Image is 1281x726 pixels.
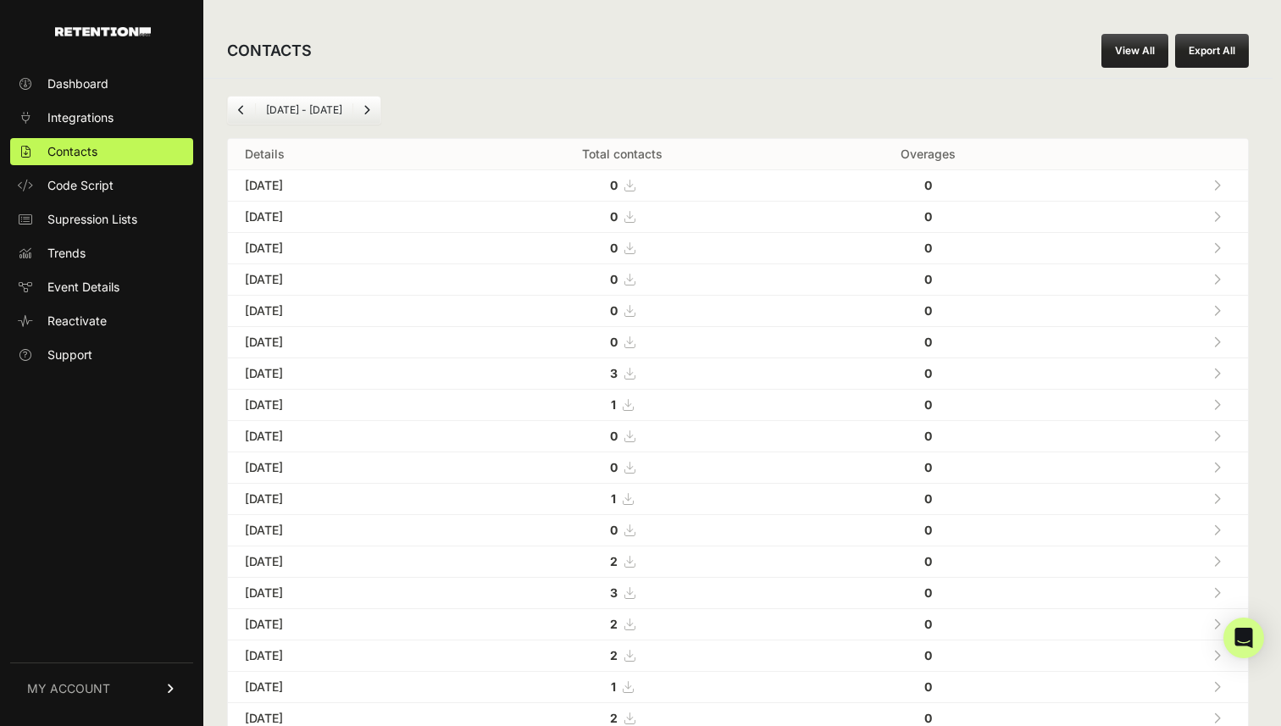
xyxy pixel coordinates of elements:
strong: 0 [610,209,618,224]
a: 2 [610,554,635,568]
a: Previous [228,97,255,124]
strong: 0 [924,272,932,286]
strong: 0 [924,429,932,443]
strong: 0 [924,335,932,349]
td: [DATE] [228,640,450,672]
a: Code Script [10,172,193,199]
span: Event Details [47,279,119,296]
a: 1 [611,491,633,506]
h2: CONTACTS [227,39,312,63]
a: 3 [610,585,635,600]
strong: 0 [610,303,618,318]
strong: 0 [610,335,618,349]
strong: 0 [924,397,932,412]
td: [DATE] [228,484,450,515]
strong: 0 [924,648,932,662]
td: [DATE] [228,202,450,233]
strong: 1 [611,491,616,506]
td: [DATE] [228,327,450,358]
a: 2 [610,711,635,725]
td: [DATE] [228,264,450,296]
strong: 0 [924,209,932,224]
a: Event Details [10,274,193,301]
span: Code Script [47,177,114,194]
span: Reactivate [47,313,107,330]
th: Overages [794,139,1062,170]
td: [DATE] [228,421,450,452]
td: [DATE] [228,578,450,609]
strong: 0 [924,679,932,694]
strong: 0 [610,460,618,474]
strong: 1 [611,397,616,412]
strong: 0 [924,711,932,725]
a: 2 [610,617,635,631]
strong: 0 [610,178,618,192]
strong: 0 [924,554,932,568]
th: Details [228,139,450,170]
td: [DATE] [228,672,450,703]
span: MY ACCOUNT [27,680,110,697]
td: [DATE] [228,358,450,390]
strong: 0 [610,272,618,286]
strong: 2 [610,648,618,662]
a: Supression Lists [10,206,193,233]
strong: 2 [610,554,618,568]
strong: 0 [924,303,932,318]
strong: 0 [924,366,932,380]
img: Retention.com [55,27,151,36]
a: View All [1101,34,1168,68]
td: [DATE] [228,170,450,202]
a: Trends [10,240,193,267]
strong: 0 [924,617,932,631]
a: Support [10,341,193,369]
strong: 3 [610,585,618,600]
strong: 0 [924,491,932,506]
th: Total contacts [450,139,794,170]
span: Integrations [47,109,114,126]
a: Dashboard [10,70,193,97]
div: Open Intercom Messenger [1223,618,1264,658]
strong: 0 [924,241,932,255]
a: 2 [610,648,635,662]
td: [DATE] [228,452,450,484]
a: Contacts [10,138,193,165]
span: Supression Lists [47,211,137,228]
strong: 0 [610,241,618,255]
strong: 0 [924,523,932,537]
li: [DATE] - [DATE] [255,103,352,117]
strong: 0 [924,460,932,474]
strong: 0 [610,523,618,537]
span: Dashboard [47,75,108,92]
a: 1 [611,679,633,694]
td: [DATE] [228,515,450,546]
span: Trends [47,245,86,262]
td: [DATE] [228,609,450,640]
td: [DATE] [228,296,450,327]
td: [DATE] [228,546,450,578]
strong: 3 [610,366,618,380]
strong: 1 [611,679,616,694]
strong: 2 [610,617,618,631]
strong: 0 [924,178,932,192]
a: Reactivate [10,308,193,335]
a: 3 [610,366,635,380]
span: Contacts [47,143,97,160]
a: Integrations [10,104,193,131]
a: MY ACCOUNT [10,662,193,714]
a: Next [353,97,380,124]
a: 1 [611,397,633,412]
td: [DATE] [228,233,450,264]
strong: 2 [610,711,618,725]
td: [DATE] [228,390,450,421]
button: Export All [1175,34,1249,68]
span: Support [47,346,92,363]
strong: 0 [610,429,618,443]
strong: 0 [924,585,932,600]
